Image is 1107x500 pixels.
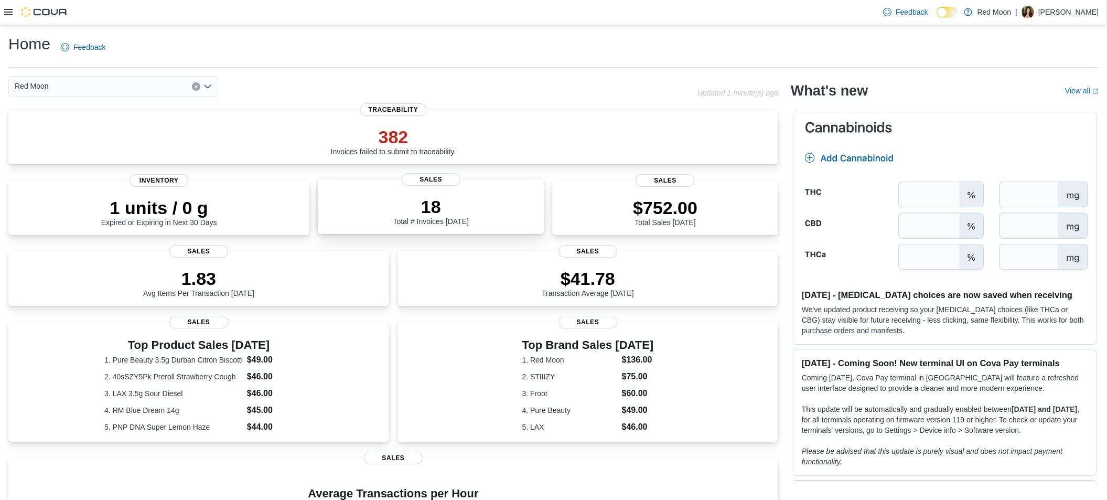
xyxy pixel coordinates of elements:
[1012,405,1077,413] strong: [DATE] and [DATE]
[622,421,654,433] dd: $46.00
[802,404,1088,435] p: This update will be automatically and gradually enabled between , for all terminals operating on ...
[1092,88,1099,94] svg: External link
[522,371,618,382] dt: 2. STIIIZY
[247,404,293,417] dd: $45.00
[636,174,694,187] span: Sales
[57,37,110,58] a: Feedback
[791,82,868,99] h2: What's new
[21,7,68,17] img: Cova
[542,268,634,289] p: $41.78
[192,82,200,91] button: Clear input
[104,405,243,416] dt: 4. RM Blue Dream 14g
[522,388,618,399] dt: 3. Froot
[247,421,293,433] dd: $44.00
[896,7,928,17] span: Feedback
[522,405,618,416] dt: 4. Pure Beauty
[1015,6,1017,18] p: |
[1022,6,1034,18] div: Ester Papazyan
[393,196,468,217] p: 18
[101,197,217,218] p: 1 units / 0 g
[393,196,468,226] div: Total # Invoices [DATE]
[203,82,212,91] button: Open list of options
[802,373,1088,393] p: Coming [DATE], Cova Pay terminal in [GEOGRAPHIC_DATA] will feature a refreshed user interface des...
[937,7,959,18] input: Dark Mode
[15,80,49,92] span: Red Moon
[104,422,243,432] dt: 5. PNP DNA Super Lemon Haze
[104,355,243,365] dt: 1. Pure Beauty 3.5g Durban Citron Biscotti
[622,387,654,400] dd: $60.00
[247,370,293,383] dd: $46.00
[331,126,456,156] div: Invoices failed to submit to traceability.
[8,34,50,55] h1: Home
[143,268,254,289] p: 1.83
[977,6,1012,18] p: Red Moon
[622,370,654,383] dd: $75.00
[622,354,654,366] dd: $136.00
[697,89,778,97] p: Updated 1 minute(s) ago
[402,173,460,186] span: Sales
[104,388,243,399] dt: 3. LAX 3.5g Sour Diesel
[558,245,617,258] span: Sales
[1038,6,1099,18] p: [PERSON_NAME]
[622,404,654,417] dd: $49.00
[104,371,243,382] dt: 2. 40sSZY5Pk Preroll Strawberry Cough
[522,422,618,432] dt: 5. LAX
[143,268,254,297] div: Avg Items Per Transaction [DATE]
[802,447,1062,466] em: Please be advised that this update is purely visual and does not impact payment functionality.
[247,354,293,366] dd: $49.00
[247,387,293,400] dd: $46.00
[558,316,617,328] span: Sales
[169,245,228,258] span: Sales
[802,290,1088,300] h3: [DATE] - [MEDICAL_DATA] choices are now saved when receiving
[802,358,1088,368] h3: [DATE] - Coming Soon! New terminal UI on Cova Pay terminals
[130,174,188,187] span: Inventory
[522,339,654,352] h3: Top Brand Sales [DATE]
[364,452,423,464] span: Sales
[73,42,105,52] span: Feedback
[17,487,770,500] h4: Average Transactions per Hour
[1065,87,1099,95] a: View allExternal link
[542,268,634,297] div: Transaction Average [DATE]
[802,304,1088,336] p: We've updated product receiving so your [MEDICAL_DATA] choices (like THCa or CBG) stay visible fo...
[633,197,697,218] p: $752.00
[104,339,293,352] h3: Top Product Sales [DATE]
[169,316,228,328] span: Sales
[879,2,932,23] a: Feedback
[331,126,456,147] p: 382
[522,355,618,365] dt: 1. Red Moon
[101,197,217,227] div: Expired or Expiring in Next 30 Days
[633,197,697,227] div: Total Sales [DATE]
[360,103,426,116] span: Traceability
